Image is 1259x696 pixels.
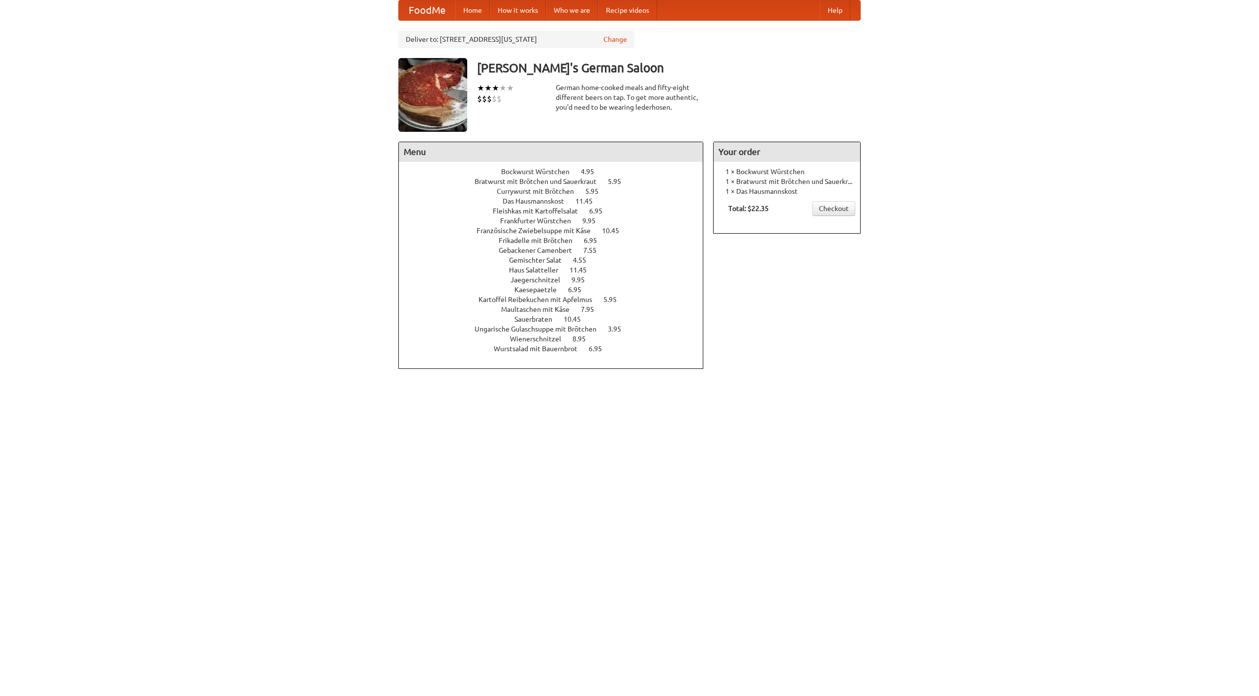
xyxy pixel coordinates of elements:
a: Wienerschnitzel 8.95 [510,335,604,343]
span: Sauerbraten [514,315,562,323]
span: 6.95 [589,345,612,353]
span: Maultaschen mit Käse [501,305,579,313]
a: Help [820,0,850,20]
div: Deliver to: [STREET_ADDRESS][US_STATE] [398,30,634,48]
a: Bockwurst Würstchen 4.95 [501,168,612,176]
span: 3.95 [608,325,631,333]
span: 10.45 [602,227,629,235]
span: Gemischter Salat [509,256,571,264]
li: ★ [477,83,484,93]
a: Frankfurter Würstchen 9.95 [500,217,614,225]
li: 1 × Bockwurst Würstchen [719,167,855,177]
span: 4.55 [573,256,596,264]
a: Das Hausmannskost 11.45 [503,197,611,205]
a: Fleishkas mit Kartoffelsalat 6.95 [493,207,621,215]
a: Wurstsalad mit Bauernbrot 6.95 [494,345,620,353]
span: Das Hausmannskost [503,197,574,205]
li: $ [492,93,497,104]
a: Home [455,0,490,20]
li: $ [487,93,492,104]
a: How it works [490,0,546,20]
span: 6.95 [568,286,591,294]
h3: [PERSON_NAME]'s German Saloon [477,58,861,78]
span: Ungarische Gulaschsuppe mit Brötchen [475,325,606,333]
a: Gebackener Camenbert 7.55 [499,246,615,254]
span: 7.55 [583,246,606,254]
li: ★ [507,83,514,93]
span: 11.45 [570,266,597,274]
li: $ [482,93,487,104]
span: 8.95 [572,335,596,343]
a: FoodMe [399,0,455,20]
b: Total: $22.35 [728,205,769,212]
a: Bratwurst mit Brötchen und Sauerkraut 5.95 [475,178,639,185]
span: Frikadelle mit Brötchen [499,237,582,244]
a: Checkout [812,201,855,216]
li: 1 × Bratwurst mit Brötchen und Sauerkraut [719,177,855,186]
a: Ungarische Gulaschsuppe mit Brötchen 3.95 [475,325,639,333]
span: Wurstsalad mit Bauernbrot [494,345,587,353]
span: 6.95 [589,207,612,215]
a: Kartoffel Reibekuchen mit Apfelmus 5.95 [479,296,635,303]
li: 1 × Das Hausmannskost [719,186,855,196]
span: 7.95 [581,305,604,313]
h4: Menu [399,142,703,162]
span: 9.95 [571,276,595,284]
a: Sauerbraten 10.45 [514,315,599,323]
span: 9.95 [582,217,605,225]
li: ★ [499,83,507,93]
span: Gebackener Camenbert [499,246,582,254]
span: Bratwurst mit Brötchen und Sauerkraut [475,178,606,185]
li: ★ [484,83,492,93]
div: German home-cooked meals and fifty-eight different beers on tap. To get more authentic, you'd nee... [556,83,703,112]
img: angular.jpg [398,58,467,132]
a: Who we are [546,0,598,20]
span: Fleishkas mit Kartoffelsalat [493,207,588,215]
span: 5.95 [585,187,608,195]
li: $ [477,93,482,104]
span: Kartoffel Reibekuchen mit Apfelmus [479,296,602,303]
span: 5.95 [608,178,631,185]
span: 11.45 [575,197,602,205]
span: 4.95 [581,168,604,176]
a: Currywurst mit Brötchen 5.95 [497,187,617,195]
span: Kaesepaetzle [514,286,567,294]
span: 5.95 [603,296,627,303]
span: Französische Zwiebelsuppe mit Käse [477,227,600,235]
h4: Your order [714,142,860,162]
li: $ [497,93,502,104]
a: Jaegerschnitzel 9.95 [510,276,603,284]
a: Gemischter Salat 4.55 [509,256,604,264]
span: 10.45 [564,315,591,323]
a: Change [603,34,627,44]
span: 6.95 [584,237,607,244]
span: Currywurst mit Brötchen [497,187,584,195]
span: Haus Salatteller [509,266,568,274]
span: Frankfurter Würstchen [500,217,581,225]
span: Bockwurst Würstchen [501,168,579,176]
li: ★ [492,83,499,93]
a: Maultaschen mit Käse 7.95 [501,305,612,313]
span: Wienerschnitzel [510,335,571,343]
a: Kaesepaetzle 6.95 [514,286,600,294]
a: Französische Zwiebelsuppe mit Käse 10.45 [477,227,637,235]
a: Haus Salatteller 11.45 [509,266,605,274]
a: Recipe videos [598,0,657,20]
span: Jaegerschnitzel [510,276,570,284]
a: Frikadelle mit Brötchen 6.95 [499,237,615,244]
